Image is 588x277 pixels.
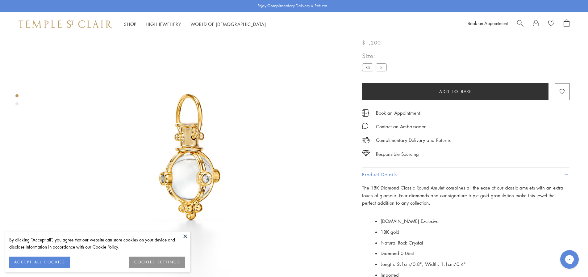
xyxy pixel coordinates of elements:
p: Complimentary Delivery and Returns [376,136,451,144]
span: [DOMAIN_NAME] Exclusive [381,218,439,224]
div: By clicking “Accept all”, you agree that our website can store cookies on your device and disclos... [9,236,185,250]
label: XS [362,63,373,71]
a: Book an Appointment [468,20,508,26]
div: Responsible Sourcing [376,150,419,158]
img: icon_delivery.svg [362,136,370,144]
a: ShopShop [124,21,136,27]
label: S [376,63,387,71]
button: COOKIES SETTINGS [129,257,185,268]
div: Contact an Ambassador [376,123,426,130]
iframe: Gorgias live chat messenger [557,248,582,271]
span: Size: [362,51,389,61]
button: ACCEPT ALL COOKIES [9,257,70,268]
span: 18K gold [381,229,399,235]
p: Enjoy Complimentary Delivery & Returns [257,3,327,9]
a: Book an Appointment [376,109,420,116]
nav: Main navigation [124,20,266,28]
div: Product gallery navigation [15,93,19,110]
span: Diamond 0.06ct [381,250,414,256]
img: icon_sourcing.svg [362,150,370,156]
img: Temple St. Clair [19,20,112,28]
span: $1,200 [362,39,381,47]
a: World of [DEMOGRAPHIC_DATA]World of [DEMOGRAPHIC_DATA] [190,21,266,27]
a: View Wishlist [548,19,554,29]
p: The 18K Diamond Classic Round Amulet combines all the ease of our classic amulets with an extra t... [362,184,569,207]
button: Add to bag [362,83,548,100]
span: Natural Rock Crystal [381,240,423,246]
span: Add to bag [439,88,472,95]
img: MessageIcon-01_2.svg [362,123,368,129]
a: Search [517,19,523,29]
img: icon_appointment.svg [362,109,369,117]
a: Open Shopping Bag [564,19,569,29]
a: High JewelleryHigh Jewellery [146,21,181,27]
span: Length: 2.1cm/0.8", Width: 1.1cm/0.4" [381,261,466,267]
button: Product Details [362,168,569,181]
